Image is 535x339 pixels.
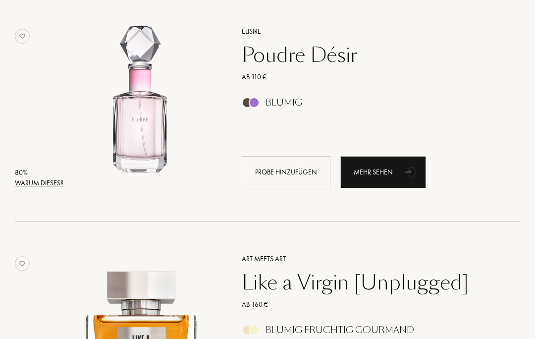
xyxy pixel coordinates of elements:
[234,328,506,338] a: Blumig Fruchtig Gourmand
[15,168,63,178] div: 80 %
[63,25,219,180] img: Poudre Désir Élisire
[234,100,506,111] a: Blumig
[234,271,506,294] a: Like a Virgin [Unplugged]
[234,43,506,67] a: Poudre Désir
[266,325,414,336] div: Blumig Fruchtig Gourmand
[242,156,330,188] div: Probe hinzufügen
[15,256,30,271] img: no_like_p.png
[340,156,426,188] div: Mehr sehen
[402,162,422,181] div: animation
[266,97,302,108] div: Blumig
[234,26,506,37] a: Élisire
[340,156,426,188] a: Mehr sehenanimation
[234,299,506,310] a: Ab 160 €
[234,254,506,264] a: Art Meets Art
[63,14,227,199] a: Poudre Désir Élisire
[234,72,506,82] a: Ab 110 €
[15,178,63,188] div: Warum dieses?
[15,29,30,44] img: no_like_p.png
